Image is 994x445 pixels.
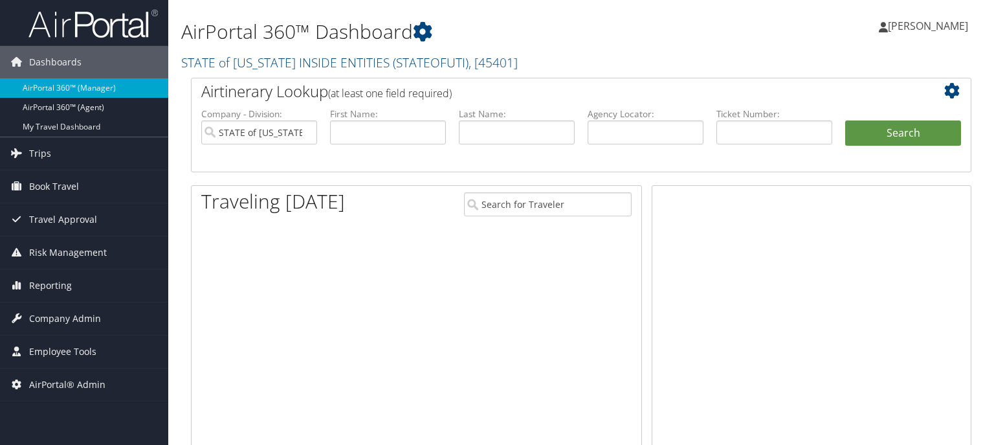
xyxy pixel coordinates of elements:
[716,108,832,120] label: Ticket Number:
[393,54,469,71] span: ( STATEOFUTI )
[845,120,961,146] button: Search
[29,302,101,335] span: Company Admin
[459,108,575,120] label: Last Name:
[28,8,158,39] img: airportal-logo.png
[328,86,452,100] span: (at least one field required)
[201,188,345,215] h1: Traveling [DATE]
[181,18,714,45] h1: AirPortal 360™ Dashboard
[588,108,703,120] label: Agency Locator:
[469,54,518,71] span: , [ 45401 ]
[29,203,97,236] span: Travel Approval
[330,108,446,120] label: First Name:
[201,108,317,120] label: Company - Division:
[29,369,105,401] span: AirPortal® Admin
[29,269,72,302] span: Reporting
[879,6,981,45] a: [PERSON_NAME]
[29,170,79,203] span: Book Travel
[29,137,51,170] span: Trips
[29,236,107,269] span: Risk Management
[29,46,82,78] span: Dashboards
[888,19,968,33] span: [PERSON_NAME]
[181,54,518,71] a: STATE of [US_STATE] INSIDE ENTITIES
[201,80,896,102] h2: Airtinerary Lookup
[464,192,632,216] input: Search for Traveler
[29,336,96,368] span: Employee Tools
